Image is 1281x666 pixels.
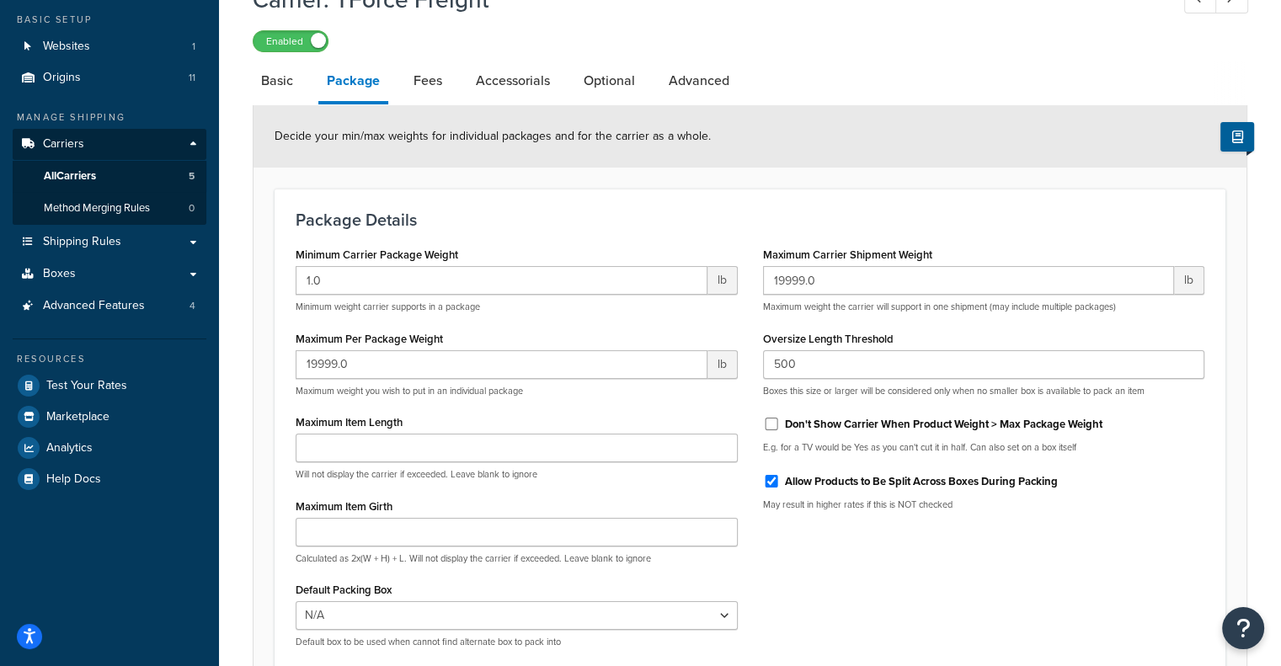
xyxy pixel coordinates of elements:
p: Maximum weight the carrier will support in one shipment (may include multiple packages) [763,301,1205,313]
span: Websites [43,40,90,54]
p: Default box to be used when cannot find alternate box to pack into [296,636,738,648]
button: Show Help Docs [1220,122,1254,152]
span: lb [1174,266,1204,295]
label: Maximum Per Package Weight [296,333,443,345]
span: Method Merging Rules [44,201,150,216]
p: E.g. for a TV would be Yes as you can't cut it in half. Can also set on a box itself [763,441,1205,454]
a: Method Merging Rules0 [13,193,206,224]
p: Minimum weight carrier supports in a package [296,301,738,313]
a: AllCarriers5 [13,161,206,192]
span: lb [707,266,738,295]
span: Shipping Rules [43,235,121,249]
span: Origins [43,71,81,85]
span: Carriers [43,137,84,152]
span: 1 [192,40,195,54]
a: Package [318,61,388,104]
div: Basic Setup [13,13,206,27]
li: Websites [13,31,206,62]
a: Optional [575,61,643,101]
li: Advanced Features [13,290,206,322]
label: Minimum Carrier Package Weight [296,248,458,261]
a: Help Docs [13,464,206,494]
label: Enabled [254,31,328,51]
a: Carriers [13,129,206,160]
span: Advanced Features [43,299,145,313]
span: Boxes [43,267,76,281]
a: Marketplace [13,402,206,432]
a: Analytics [13,433,206,463]
li: Carriers [13,129,206,225]
p: Calculated as 2x(W + H) + L. Will not display the carrier if exceeded. Leave blank to ignore [296,552,738,565]
span: 11 [189,71,195,85]
span: Decide your min/max weights for individual packages and for the carrier as a whole. [275,127,711,145]
label: Maximum Carrier Shipment Weight [763,248,932,261]
a: Test Your Rates [13,370,206,401]
span: Analytics [46,441,93,456]
label: Allow Products to Be Split Across Boxes During Packing [785,474,1058,489]
label: Default Packing Box [296,583,392,596]
div: Resources [13,352,206,366]
p: Boxes this size or larger will be considered only when no smaller box is available to pack an item [763,385,1205,397]
h3: Package Details [296,210,1204,229]
a: Boxes [13,258,206,290]
li: Method Merging Rules [13,193,206,224]
p: May result in higher rates if this is NOT checked [763,498,1205,511]
span: Help Docs [46,472,101,487]
a: Origins11 [13,62,206,93]
label: Maximum Item Length [296,416,403,429]
label: Don't Show Carrier When Product Weight > Max Package Weight [785,417,1102,432]
a: Websites1 [13,31,206,62]
a: Accessorials [467,61,558,101]
span: Test Your Rates [46,379,127,393]
a: Basic [253,61,302,101]
span: lb [707,350,738,379]
span: 0 [189,201,195,216]
p: Maximum weight you wish to put in an individual package [296,385,738,397]
a: Shipping Rules [13,226,206,258]
span: 5 [189,169,195,184]
label: Oversize Length Threshold [763,333,894,345]
label: Maximum Item Girth [296,500,392,513]
span: All Carriers [44,169,96,184]
li: Origins [13,62,206,93]
span: Marketplace [46,410,109,424]
button: Open Resource Center [1222,607,1264,649]
a: Advanced [660,61,738,101]
div: Manage Shipping [13,110,206,125]
a: Advanced Features4 [13,290,206,322]
p: Will not display the carrier if exceeded. Leave blank to ignore [296,468,738,481]
a: Fees [405,61,451,101]
span: 4 [189,299,195,313]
